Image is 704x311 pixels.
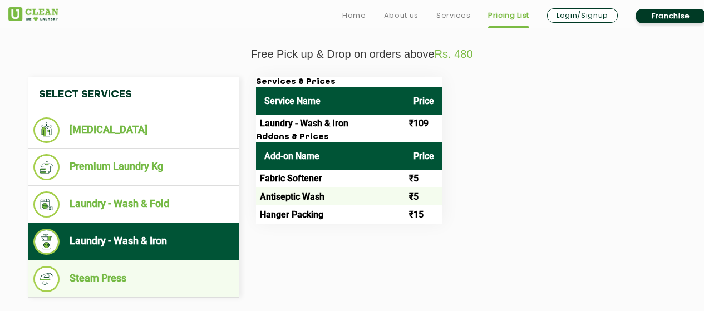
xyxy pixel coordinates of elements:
[33,191,234,218] li: Laundry - Wash & Fold
[256,132,442,142] h3: Addons & Prices
[435,48,473,60] span: Rs. 480
[405,205,442,223] td: ₹15
[256,87,405,115] th: Service Name
[547,8,618,23] a: Login/Signup
[405,142,442,170] th: Price
[33,266,234,292] li: Steam Press
[33,117,234,143] li: [MEDICAL_DATA]
[256,170,405,187] td: Fabric Softener
[488,9,529,22] a: Pricing List
[33,154,60,180] img: Premium Laundry Kg
[28,77,239,112] h4: Select Services
[342,9,366,22] a: Home
[256,142,405,170] th: Add-on Name
[405,115,442,132] td: ₹109
[256,77,442,87] h3: Services & Prices
[8,7,58,21] img: UClean Laundry and Dry Cleaning
[33,117,60,143] img: Dry Cleaning
[256,187,405,205] td: Antiseptic Wash
[405,87,442,115] th: Price
[256,115,405,132] td: Laundry - Wash & Iron
[436,9,470,22] a: Services
[384,9,419,22] a: About us
[33,229,60,255] img: Laundry - Wash & Iron
[405,170,442,187] td: ₹5
[256,205,405,223] td: Hanger Packing
[33,229,234,255] li: Laundry - Wash & Iron
[405,187,442,205] td: ₹5
[33,266,60,292] img: Steam Press
[33,191,60,218] img: Laundry - Wash & Fold
[33,154,234,180] li: Premium Laundry Kg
